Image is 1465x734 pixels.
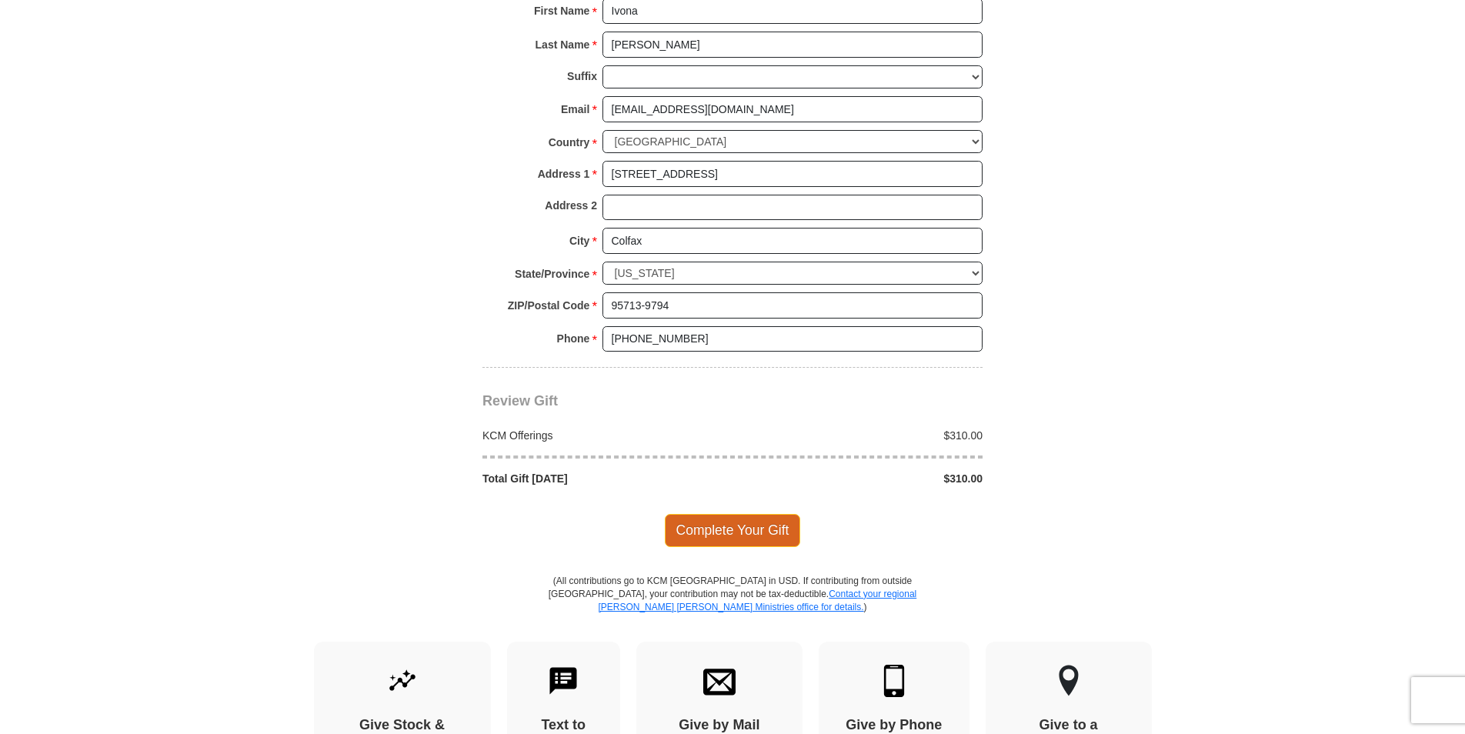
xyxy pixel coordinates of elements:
h4: Give by Mail [663,717,776,734]
strong: City [569,230,589,252]
strong: Phone [557,328,590,349]
p: (All contributions go to KCM [GEOGRAPHIC_DATA] in USD. If contributing from outside [GEOGRAPHIC_D... [548,575,917,642]
strong: Last Name [536,34,590,55]
img: envelope.svg [703,665,736,697]
h4: Give by Phone [846,717,943,734]
strong: Email [561,98,589,120]
div: $310.00 [732,471,991,486]
div: KCM Offerings [475,428,733,443]
div: $310.00 [732,428,991,443]
div: Total Gift [DATE] [475,471,733,486]
strong: State/Province [515,263,589,285]
strong: ZIP/Postal Code [508,295,590,316]
span: Review Gift [482,393,558,409]
span: Complete Your Gift [665,514,801,546]
img: mobile.svg [878,665,910,697]
strong: Address 1 [538,163,590,185]
img: text-to-give.svg [547,665,579,697]
img: give-by-stock.svg [386,665,419,697]
a: Contact your regional [PERSON_NAME] [PERSON_NAME] Ministries office for details. [598,589,916,612]
strong: Address 2 [545,195,597,216]
strong: Country [549,132,590,153]
strong: Suffix [567,65,597,87]
img: other-region [1058,665,1080,697]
